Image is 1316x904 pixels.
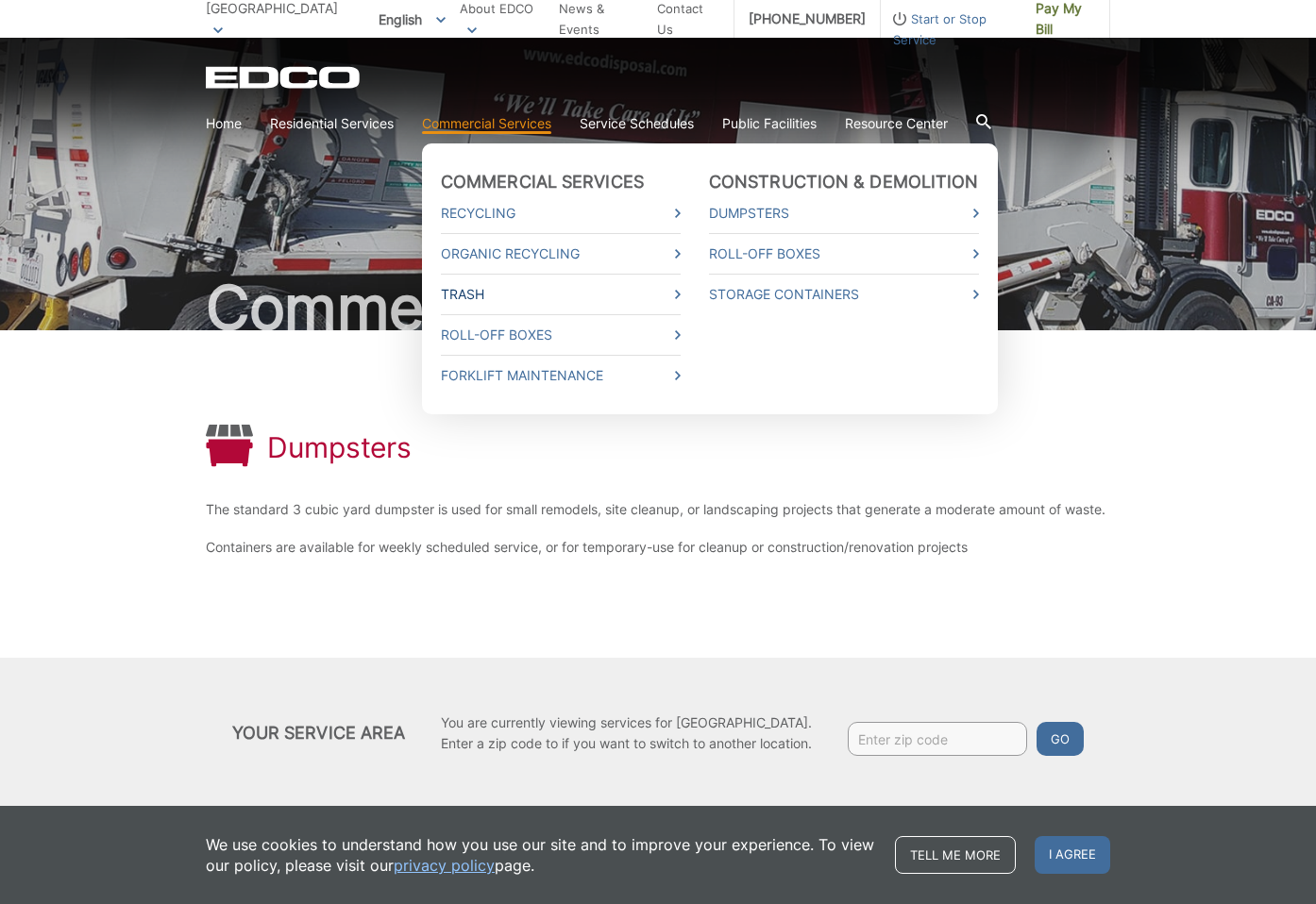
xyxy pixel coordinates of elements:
[206,66,363,89] a: EDCD logo. Return to the homepage.
[441,172,644,193] a: Commercial Services
[206,537,1110,558] p: Containers are available for weekly scheduled service, or for temporary-use for cleanup or constr...
[845,113,948,134] a: Resource Center
[270,113,394,134] a: Residential Services
[709,203,979,224] a: Dumpsters
[232,723,406,744] h2: Your Service Area
[364,4,460,35] span: English
[441,325,681,345] a: Roll-Off Boxes
[848,722,1027,756] input: Enter zip code
[722,113,817,134] a: Public Facilities
[441,284,681,305] a: Trash
[394,855,495,876] a: privacy policy
[206,499,1110,520] p: The standard 3 cubic yard dumpster is used for small remodels, site cleanup, or landscaping proje...
[709,284,979,305] a: Storage Containers
[709,172,979,193] a: Construction & Demolition
[895,836,1016,874] a: Tell me more
[422,113,551,134] a: Commercial Services
[441,365,681,386] a: Forklift Maintenance
[709,243,979,264] a: Roll-Off Boxes
[206,113,242,134] a: Home
[441,243,681,264] a: Organic Recycling
[441,203,681,224] a: Recycling
[267,430,412,464] h1: Dumpsters
[206,277,1110,338] h2: Commercial Services
[580,113,694,134] a: Service Schedules
[206,834,876,876] p: We use cookies to understand how you use our site and to improve your experience. To view our pol...
[441,712,812,754] p: You are currently viewing services for [GEOGRAPHIC_DATA]. Enter a zip code to if you want to swit...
